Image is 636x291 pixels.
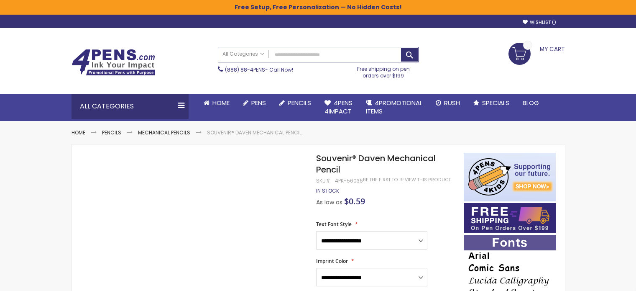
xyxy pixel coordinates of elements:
span: Imprint Color [316,258,348,265]
span: Souvenir® Daven Mechanical Pencil [316,152,436,175]
div: 4PK-56036 [335,178,363,184]
a: Mechanical Pencils [138,129,190,136]
img: 4pens 4 kids [464,153,556,201]
a: Blog [516,94,546,112]
a: Pencils [102,129,121,136]
div: All Categories [72,94,189,119]
a: (888) 88-4PENS [225,66,265,73]
span: As low as [316,198,342,206]
a: Home [72,129,85,136]
a: Wishlist [523,19,556,26]
img: 4Pens Custom Pens and Promotional Products [72,49,155,76]
span: 4Pens 4impact [324,98,352,116]
a: 4Pens4impact [318,94,359,121]
div: Free shipping on pen orders over $199 [348,62,419,79]
span: All Categories [222,51,264,57]
a: Pencils [273,94,318,112]
span: Pencils [288,98,311,107]
a: All Categories [218,47,268,61]
a: Pens [236,94,273,112]
a: Specials [467,94,516,112]
span: Home [212,98,230,107]
span: Text Font Style [316,221,352,228]
a: Rush [429,94,467,112]
span: Specials [482,98,509,107]
a: 4PROMOTIONALITEMS [359,94,429,121]
div: Availability [316,188,339,194]
span: Blog [523,98,539,107]
strong: SKU [316,177,332,184]
span: 4PROMOTIONAL ITEMS [366,98,422,116]
a: Be the first to review this product [363,177,451,183]
span: In stock [316,187,339,194]
span: - Call Now! [225,66,293,73]
a: Home [197,94,236,112]
span: Rush [444,98,460,107]
span: Pens [251,98,266,107]
img: Free shipping on orders over $199 [464,203,556,233]
span: $0.59 [344,196,365,207]
li: Souvenir® Daven Mechanical Pencil [207,129,301,136]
